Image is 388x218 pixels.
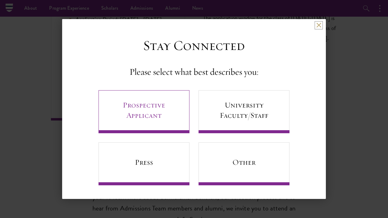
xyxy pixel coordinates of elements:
a: Prospective Applicant [99,90,189,133]
h3: Stay Connected [143,37,245,54]
a: University Faculty/Staff [199,90,289,133]
h4: Please select what best describes you: [129,66,259,78]
a: Press [99,142,189,185]
a: Other [199,142,289,185]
